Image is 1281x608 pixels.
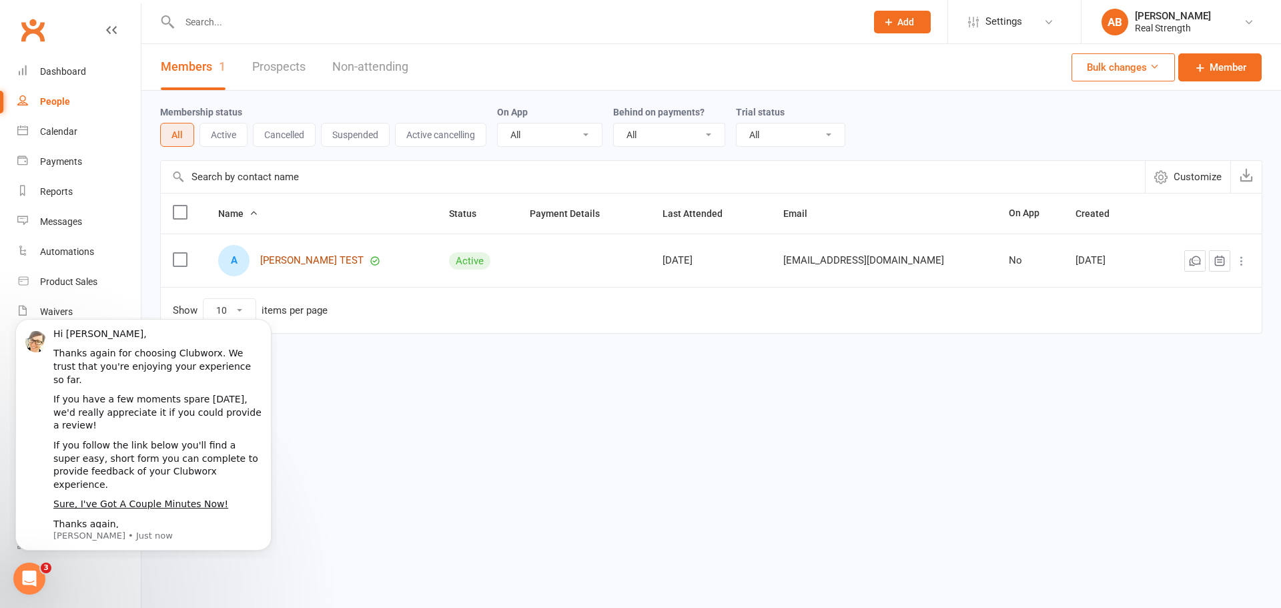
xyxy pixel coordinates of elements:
span: Status [449,208,491,219]
a: [PERSON_NAME] TEST [260,255,364,266]
iframe: Intercom live chat [13,563,45,595]
div: 1 [219,59,226,73]
button: Status [449,206,491,222]
a: Automations [17,237,141,267]
div: Waivers [40,306,73,317]
button: Customize [1145,161,1230,193]
span: Settings [985,7,1022,37]
a: Product Sales [17,267,141,297]
div: Messages [40,216,82,227]
button: All [160,123,194,147]
button: Payment Details [530,206,614,222]
a: People [17,87,141,117]
a: Clubworx [16,13,49,47]
span: Email [783,208,822,219]
a: Member [1178,53,1262,81]
label: Trial status [736,107,785,117]
div: Calendar [40,126,77,137]
div: Payments [40,156,82,167]
button: Email [783,206,822,222]
div: Show [173,298,328,322]
button: Created [1076,206,1124,222]
div: [DATE] [663,255,759,266]
button: Cancelled [253,123,316,147]
div: People [40,96,70,107]
a: Prospects [252,44,306,90]
div: Real Strength [1135,22,1211,34]
span: Name [218,208,258,219]
span: Add [897,17,914,27]
button: Add [874,11,931,33]
div: Product Sales [40,276,97,287]
label: Behind on payments? [613,107,705,117]
button: Name [218,206,258,222]
button: Active [199,123,248,147]
div: Active [449,252,490,270]
span: Customize [1174,169,1222,185]
div: items per page [262,305,328,316]
label: On App [497,107,528,117]
span: [EMAIL_ADDRESS][DOMAIN_NAME] [783,248,944,273]
button: Suspended [321,123,390,147]
span: Created [1076,208,1124,219]
div: Dashboard [40,66,86,77]
span: 3 [41,563,51,573]
a: Reports [17,177,141,207]
a: Messages [17,207,141,237]
span: Last Attended [663,208,737,219]
a: Non-attending [332,44,408,90]
button: Active cancelling [395,123,486,147]
div: Reports [40,186,73,197]
iframe: Intercom notifications message [10,317,277,559]
span: Payment Details [530,208,614,219]
a: Members1 [161,44,226,90]
div: Automations [40,246,94,257]
div: AB [1102,9,1128,35]
a: Dashboard [17,57,141,87]
span: Member [1210,59,1246,75]
input: Search... [175,13,857,31]
a: Payments [17,147,141,177]
div: [PERSON_NAME] [1135,10,1211,22]
button: Bulk changes [1072,53,1175,81]
input: Search by contact name [161,161,1145,193]
button: Last Attended [663,206,737,222]
div: No [1009,255,1051,266]
div: [DATE] [1076,255,1140,266]
a: Calendar [17,117,141,147]
label: Membership status [160,107,242,117]
a: Waivers [17,297,141,327]
th: On App [997,194,1063,234]
div: Aimee [218,245,250,276]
